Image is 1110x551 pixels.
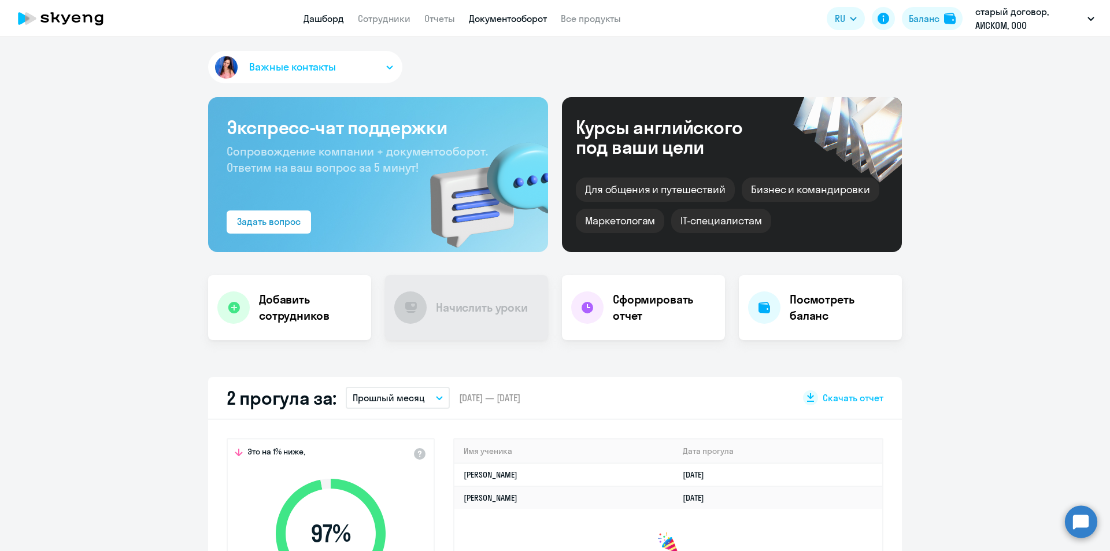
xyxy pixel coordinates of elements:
p: Прошлый месяц [353,391,425,405]
div: Курсы английского под ваши цели [576,117,774,157]
a: [DATE] [683,469,713,480]
button: RU [827,7,865,30]
span: Сопровождение компании + документооборот. Ответим на ваш вопрос за 5 минут! [227,144,488,175]
a: Отчеты [424,13,455,24]
th: Дата прогула [674,439,882,463]
button: Важные контакты [208,51,402,83]
span: Скачать отчет [823,391,883,404]
img: bg-img [413,122,548,252]
h4: Посмотреть баланс [790,291,893,324]
h4: Добавить сотрудников [259,291,362,324]
div: Бизнес и командировки [742,177,879,202]
button: Задать вопрос [227,210,311,234]
th: Имя ученика [454,439,674,463]
div: IT-специалистам [671,209,771,233]
span: Важные контакты [249,60,336,75]
div: Баланс [909,12,939,25]
button: старый договор, АИСКОМ, ООО [970,5,1100,32]
p: старый договор, АИСКОМ, ООО [975,5,1083,32]
h4: Начислить уроки [436,299,528,316]
button: Прошлый месяц [346,387,450,409]
a: Документооборот [469,13,547,24]
a: Сотрудники [358,13,410,24]
span: 97 % [264,520,397,548]
div: Маркетологам [576,209,664,233]
div: Для общения и путешествий [576,177,735,202]
img: balance [944,13,956,24]
a: Все продукты [561,13,621,24]
a: [DATE] [683,493,713,503]
a: [PERSON_NAME] [464,469,517,480]
span: [DATE] — [DATE] [459,391,520,404]
h2: 2 прогула за: [227,386,336,409]
span: Это на 1% ниже, [247,446,305,460]
span: RU [835,12,845,25]
h3: Экспресс-чат поддержки [227,116,530,139]
img: avatar [213,54,240,81]
a: Дашборд [304,13,344,24]
div: Задать вопрос [237,215,301,228]
h4: Сформировать отчет [613,291,716,324]
a: [PERSON_NAME] [464,493,517,503]
button: Балансbalance [902,7,963,30]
